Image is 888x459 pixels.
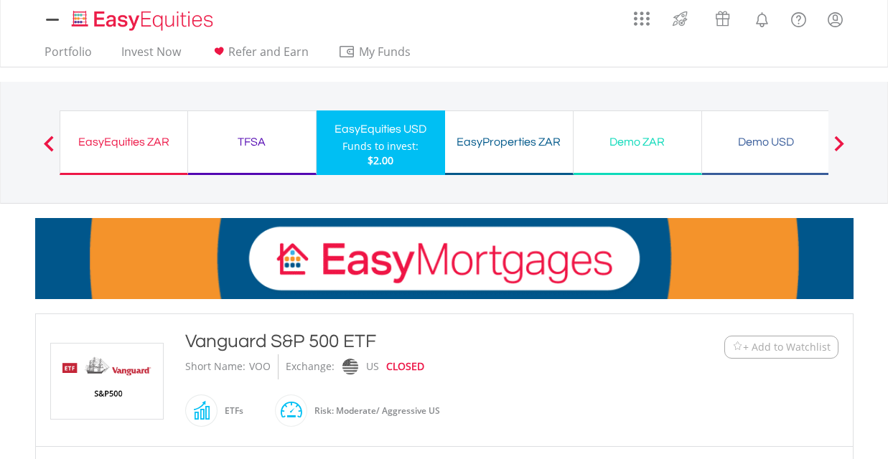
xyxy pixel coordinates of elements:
div: EasyEquities ZAR [69,132,179,152]
img: EasyEquities_Logo.png [69,9,219,32]
button: Watchlist + Add to Watchlist [724,336,838,359]
div: Demo ZAR [582,132,693,152]
img: EasyMortage Promotion Banner [35,218,854,299]
a: Vouchers [701,4,744,30]
div: US [366,354,379,379]
a: FAQ's and Support [780,4,817,32]
a: My Profile [817,4,854,35]
span: Refer and Earn [228,44,309,60]
div: CLOSED [386,354,424,379]
div: ETFs [218,394,243,428]
img: Watchlist [732,341,743,352]
a: AppsGrid [625,4,659,27]
img: grid-menu-icon.svg [634,11,650,27]
button: Next [825,143,854,157]
span: + Add to Watchlist [743,340,831,354]
img: nasdaq.png [342,359,357,375]
div: EasyProperties ZAR [454,132,564,152]
div: Demo USD [711,132,821,152]
a: Invest Now [116,44,187,67]
button: Previous [34,143,63,157]
a: Portfolio [39,44,98,67]
div: EasyEquities USD [325,119,436,139]
div: Vanguard S&P 500 ETF [185,328,636,354]
div: Risk: Moderate/ Aggressive US [307,394,440,428]
div: Funds to invest: [342,139,419,153]
img: vouchers-v2.svg [711,7,734,30]
div: TFSA [197,132,307,152]
div: VOO [249,354,271,379]
span: My Funds [338,42,432,61]
span: $2.00 [368,153,393,167]
img: thrive-v2.svg [668,7,692,30]
a: Notifications [744,4,780,32]
a: Refer and Earn [205,44,314,67]
div: Short Name: [185,354,246,379]
a: Home page [66,4,219,32]
img: EQU.US.VOO.png [53,344,161,419]
div: Exchange: [286,354,335,379]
